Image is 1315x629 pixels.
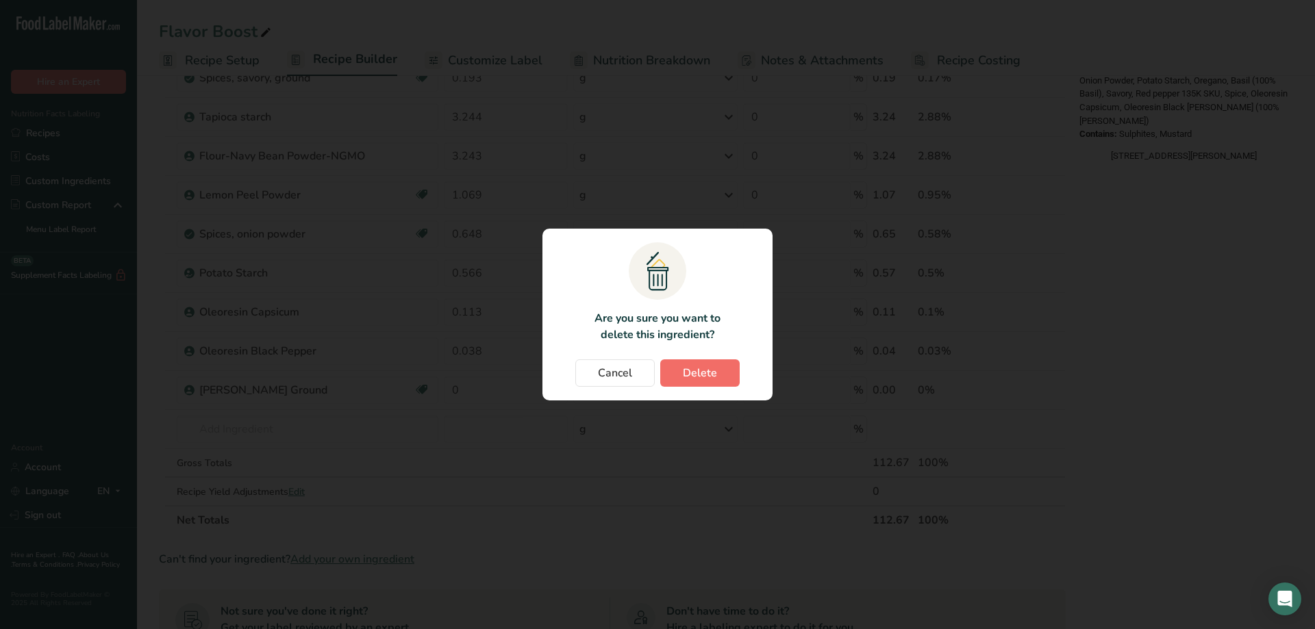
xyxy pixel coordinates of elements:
p: Are you sure you want to delete this ingredient? [586,310,728,343]
span: Cancel [598,365,632,381]
span: Delete [683,365,717,381]
div: Open Intercom Messenger [1268,582,1301,615]
button: Delete [660,359,740,387]
button: Cancel [575,359,655,387]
